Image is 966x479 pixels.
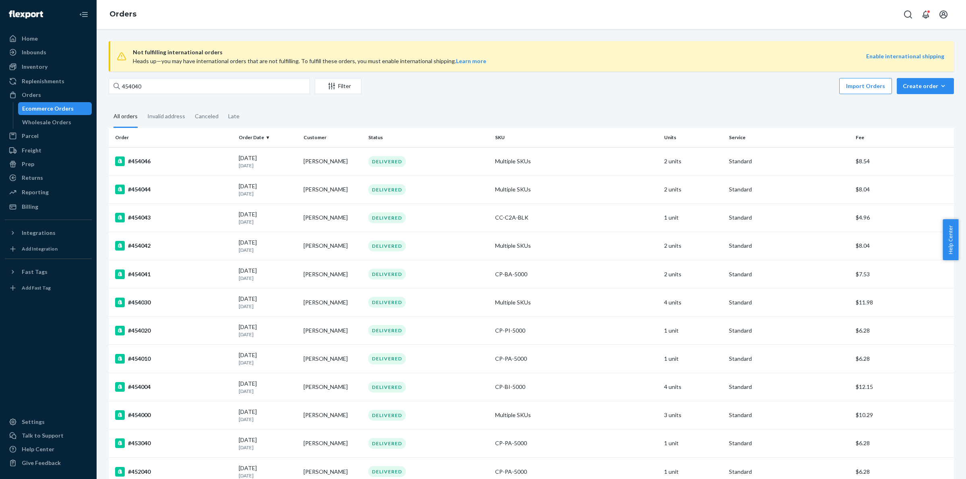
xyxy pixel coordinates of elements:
[495,214,658,222] div: CC-C2A-BLK
[109,10,136,19] a: Orders
[661,260,726,288] td: 2 units
[839,78,892,94] button: Import Orders
[368,184,406,195] div: DELIVERED
[303,134,362,141] div: Customer
[22,35,38,43] div: Home
[315,78,361,94] button: Filter
[495,383,658,391] div: CP-BI-5000
[918,6,934,23] button: Open notifications
[368,297,406,308] div: DELIVERED
[852,429,954,457] td: $6.28
[18,102,92,115] a: Ecommerce Orders
[943,219,958,260] span: Help Center
[729,383,849,391] p: Standard
[661,317,726,345] td: 1 unit
[239,388,297,395] p: [DATE]
[729,327,849,335] p: Standard
[239,182,297,197] div: [DATE]
[239,408,297,423] div: [DATE]
[239,464,297,479] div: [DATE]
[456,58,486,64] b: Learn more
[368,466,406,477] div: DELIVERED
[115,156,232,166] div: #454046
[368,212,406,223] div: DELIVERED
[300,345,365,373] td: [PERSON_NAME]
[661,147,726,175] td: 2 units
[852,317,954,345] td: $6.28
[368,382,406,393] div: DELIVERED
[661,401,726,429] td: 3 units
[852,128,954,147] th: Fee
[22,132,39,140] div: Parcel
[22,105,74,113] div: Ecommerce Orders
[109,128,235,147] th: Order
[235,128,300,147] th: Order Date
[903,82,948,90] div: Create order
[5,200,92,213] a: Billing
[195,106,219,127] div: Canceled
[300,373,365,401] td: [PERSON_NAME]
[495,355,658,363] div: CP-PA-5000
[22,203,38,211] div: Billing
[133,58,486,64] span: Heads up—you may have international orders that are not fulfilling. To fulfill these orders, you ...
[661,429,726,457] td: 1 unit
[5,75,92,88] a: Replenishments
[239,380,297,395] div: [DATE]
[5,415,92,428] a: Settings
[133,47,866,57] span: Not fulfilling international orders
[897,78,954,94] button: Create order
[661,288,726,317] td: 4 units
[900,6,916,23] button: Open Search Box
[115,382,232,392] div: #454004
[109,78,310,94] input: Search orders
[5,88,92,101] a: Orders
[22,146,41,154] div: Freight
[115,438,232,448] div: #453040
[239,444,297,451] p: [DATE]
[852,260,954,288] td: $7.53
[492,175,661,204] td: Multiple SKUs
[22,77,64,85] div: Replenishments
[368,156,406,167] div: DELIVERED
[368,325,406,336] div: DELIVERED
[5,456,92,469] button: Give Feedback
[115,354,232,364] div: #454010
[239,275,297,282] p: [DATE]
[5,443,92,456] a: Help Center
[365,128,492,147] th: Status
[22,174,43,182] div: Returns
[22,91,41,99] div: Orders
[368,438,406,449] div: DELIVERED
[492,288,661,317] td: Multiple SKUs
[495,270,658,278] div: CP-BA-5000
[661,373,726,401] td: 4 units
[729,355,849,363] p: Standard
[300,147,365,175] td: [PERSON_NAME]
[852,175,954,204] td: $8.04
[22,229,56,237] div: Integrations
[115,269,232,279] div: #454041
[729,242,849,250] p: Standard
[115,185,232,194] div: #454044
[22,418,45,426] div: Settings
[239,267,297,282] div: [DATE]
[22,160,34,168] div: Prep
[852,345,954,373] td: $6.28
[852,373,954,401] td: $12.15
[729,270,849,278] p: Standard
[729,439,849,447] p: Standard
[300,288,365,317] td: [PERSON_NAME]
[5,243,92,255] a: Add Integration
[492,147,661,175] td: Multiple SKUs
[22,445,54,453] div: Help Center
[115,410,232,420] div: #454000
[5,282,92,294] a: Add Fast Tag
[661,204,726,232] td: 1 unit
[300,260,365,288] td: [PERSON_NAME]
[239,238,297,253] div: [DATE]
[239,303,297,310] p: [DATE]
[661,175,726,204] td: 2 units
[22,63,47,71] div: Inventory
[228,106,239,127] div: Late
[5,32,92,45] a: Home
